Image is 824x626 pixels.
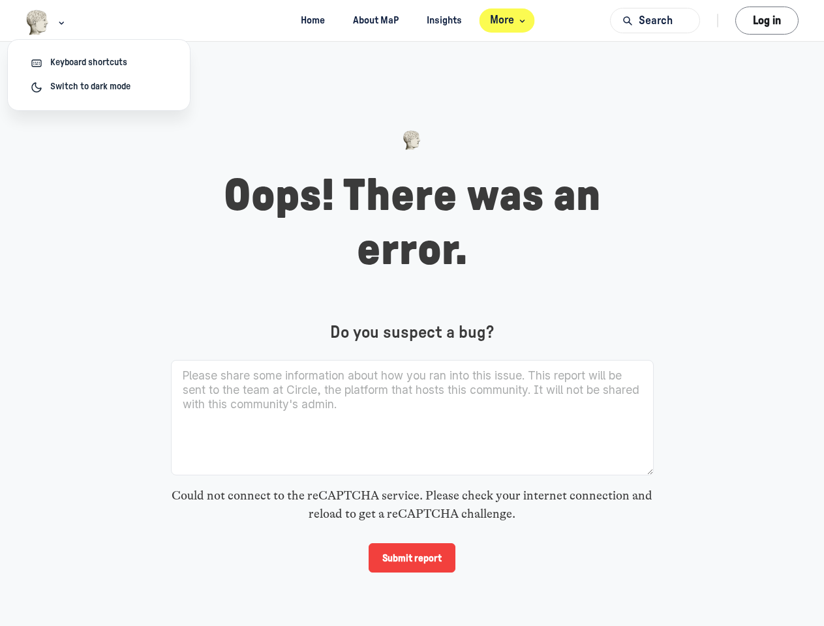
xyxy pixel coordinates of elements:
[50,80,130,94] span: Switch to dark mode
[479,8,534,33] button: More
[171,170,654,278] h1: Oops! There was an error.
[735,7,799,35] button: Log in
[7,39,191,111] div: Museums as Progress logo
[416,8,474,33] a: Insights
[290,8,337,33] a: Home
[25,8,68,37] button: Museums as Progress logo
[490,12,528,29] span: More
[171,323,654,343] h4: Do you suspect a bug?
[610,8,700,33] button: Search
[171,487,654,524] div: Could not connect to the reCAPTCHA service. Please check your internet connection and reload to g...
[342,8,410,33] a: About MaP
[369,543,455,573] input: Submit report
[50,56,127,70] span: Keyboard shortcuts
[25,10,50,35] img: Museums as Progress logo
